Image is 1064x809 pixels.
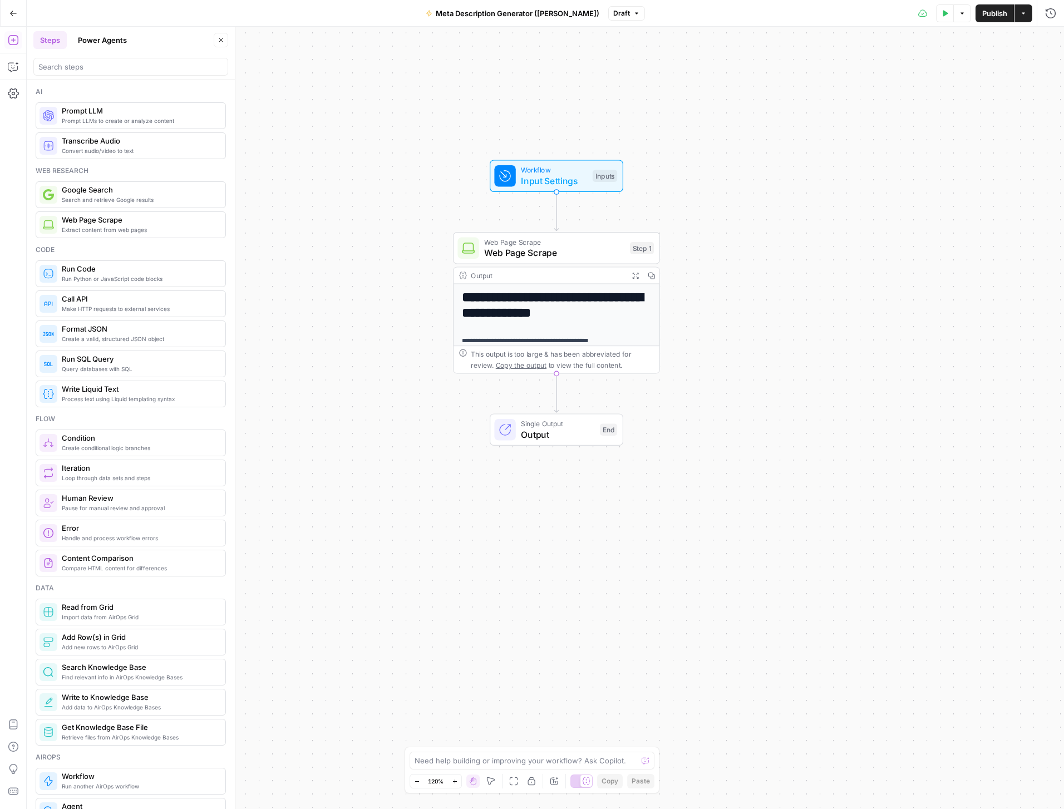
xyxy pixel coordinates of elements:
[600,423,617,436] div: End
[62,601,216,613] span: Read from Grid
[627,774,654,788] button: Paste
[62,673,216,682] span: Find relevant info in AirOps Knowledge Bases
[632,776,650,786] span: Paste
[62,504,216,512] span: Pause for manual review and approval
[62,643,216,652] span: Add new rows to AirOps Grid
[62,733,216,742] span: Retrieve files from AirOps Knowledge Bases
[62,293,216,304] span: Call API
[62,722,216,733] span: Get Knowledge Base File
[608,6,645,21] button: Draft
[484,236,624,247] span: Web Page Scrape
[597,774,623,788] button: Copy
[453,413,660,446] div: Single OutputOutputEnd
[593,170,617,182] div: Inputs
[62,782,216,791] span: Run another AirOps workflow
[554,373,558,412] g: Edge from step_1 to end
[36,245,226,255] div: Code
[62,522,216,534] span: Error
[62,534,216,542] span: Handle and process workflow errors
[521,418,594,429] span: Single Output
[630,242,654,254] div: Step 1
[62,304,216,313] span: Make HTTP requests to external services
[36,166,226,176] div: Web research
[976,4,1014,22] button: Publish
[38,61,223,72] input: Search steps
[62,632,216,643] span: Add Row(s) in Grid
[36,414,226,424] div: Flow
[36,583,226,593] div: Data
[521,174,587,188] span: Input Settings
[62,214,216,225] span: Web Page Scrape
[62,263,216,274] span: Run Code
[602,776,618,786] span: Copy
[554,192,558,231] g: Edge from start to step_1
[982,8,1007,19] span: Publish
[62,432,216,443] span: Condition
[62,462,216,473] span: Iteration
[484,246,624,259] span: Web Page Scrape
[62,105,216,116] span: Prompt LLM
[62,443,216,452] span: Create conditional logic branches
[62,334,216,343] span: Create a valid, structured JSON object
[453,160,660,192] div: WorkflowInput SettingsInputs
[62,553,216,564] span: Content Comparison
[496,361,546,369] span: Copy the output
[62,323,216,334] span: Format JSON
[521,428,594,441] span: Output
[62,662,216,673] span: Search Knowledge Base
[33,31,67,49] button: Steps
[521,165,587,175] span: Workflow
[613,8,630,18] span: Draft
[62,692,216,703] span: Write to Knowledge Base
[36,752,226,762] div: Airops
[428,777,444,786] span: 120%
[471,270,623,280] div: Output
[471,349,654,370] div: This output is too large & has been abbreviated for review. to view the full content.
[419,4,606,22] button: Meta Description Generator ([PERSON_NAME])
[62,613,216,621] span: Import data from AirOps Grid
[62,564,216,573] span: Compare HTML content for differences
[62,135,216,146] span: Transcribe Audio
[62,771,216,782] span: Workflow
[62,274,216,283] span: Run Python or JavaScript code blocks
[62,492,216,504] span: Human Review
[62,394,216,403] span: Process text using Liquid templating syntax
[62,184,216,195] span: Google Search
[43,558,54,569] img: vrinnnclop0vshvmafd7ip1g7ohf
[62,116,216,125] span: Prompt LLMs to create or analyze content
[62,364,216,373] span: Query databases with SQL
[62,225,216,234] span: Extract content from web pages
[62,195,216,204] span: Search and retrieve Google results
[436,8,599,19] span: Meta Description Generator ([PERSON_NAME])
[62,703,216,712] span: Add data to AirOps Knowledge Bases
[62,473,216,482] span: Loop through data sets and steps
[62,146,216,155] span: Convert audio/video to text
[71,31,134,49] button: Power Agents
[36,87,226,97] div: Ai
[62,383,216,394] span: Write Liquid Text
[62,353,216,364] span: Run SQL Query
